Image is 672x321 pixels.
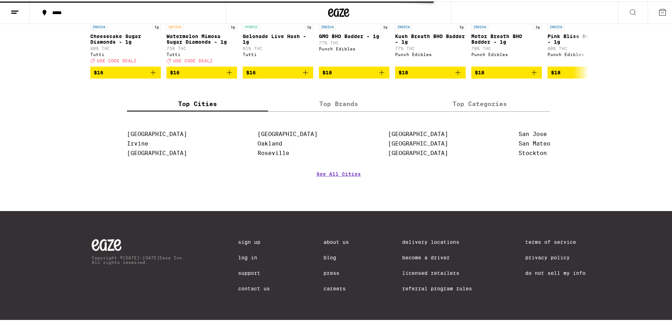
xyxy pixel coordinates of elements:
[238,253,270,259] a: Log In
[319,65,389,77] button: Add to bag
[238,238,270,243] a: Sign Up
[127,139,148,146] a: Irvine
[388,148,448,155] a: [GEOGRAPHIC_DATA]
[471,65,542,77] button: Add to bag
[402,284,472,290] a: Referral Program Rules
[238,284,270,290] a: Contact Us
[319,45,389,50] div: Punch Edibles
[258,148,289,155] a: Roseville
[471,45,542,49] p: 78% THC
[547,65,618,77] button: Add to bag
[323,284,349,290] a: Careers
[551,68,561,74] span: $18
[92,254,185,263] p: Copyright © [DATE]-[DATE] Eaze Inc. All rights reserved.
[402,269,472,274] a: Licensed Retailers
[319,22,336,29] p: INDICA
[243,65,313,77] button: Add to bag
[127,148,187,155] a: [GEOGRAPHIC_DATA]
[167,51,237,55] div: Tutti
[246,68,256,74] span: $16
[90,51,161,55] div: Tutti
[402,253,472,259] a: Become a Driver
[323,253,349,259] a: Blog
[475,68,484,74] span: $18
[547,32,618,43] p: Pink Bliss BHO Shatter - 1g
[547,22,564,29] p: INDICA
[547,45,618,49] p: 80% THC
[395,32,466,43] p: Kush Breath BHO Badder - 1g
[388,139,448,146] a: [GEOGRAPHIC_DATA]
[471,51,542,55] div: Punch Edibles
[316,170,361,196] a: See All Cities
[323,238,349,243] a: About Us
[97,57,137,62] span: USE CODE DEALZ
[170,68,180,74] span: $16
[90,22,107,29] p: INDICA
[319,32,389,38] p: GMO BHO Badder - 1g
[90,65,161,77] button: Add to bag
[457,22,466,29] p: 1g
[94,68,103,74] span: $16
[399,68,408,74] span: $18
[525,269,586,274] a: Do Not Sell My Info
[173,57,213,62] span: USE CODE DEALZ
[547,51,618,55] div: Punch Edibles
[395,22,412,29] p: INDICA
[402,238,472,243] a: Delivery Locations
[319,39,389,44] p: 77% THC
[167,22,183,29] p: SATIVA
[167,45,237,49] p: 75% THC
[90,45,161,49] p: 80% THC
[533,22,542,29] p: 1g
[152,22,161,29] p: 1g
[519,129,547,136] a: San Jose
[127,129,187,136] a: [GEOGRAPHIC_DATA]
[471,22,488,29] p: INDICA
[305,22,313,29] p: 1g
[243,51,313,55] div: Tutti
[167,65,237,77] button: Add to bag
[229,22,237,29] p: 1g
[243,22,260,29] p: HYBRID
[525,238,586,243] a: Terms of Service
[243,32,313,43] p: Gelonade Live Hash - 1g
[525,253,586,259] a: Privacy Policy
[519,148,547,155] a: Stockton
[4,5,51,11] span: Hi. Need any help?
[395,65,466,77] button: Add to bag
[519,139,550,146] a: San Mateo
[258,139,282,146] a: Oakland
[388,129,448,136] a: [GEOGRAPHIC_DATA]
[268,95,409,110] label: Top Brands
[90,32,161,43] p: Cheesecake Sugar Diamonds - 1g
[127,95,268,110] label: Top Cities
[322,68,332,74] span: $18
[409,95,550,110] label: Top Categories
[258,129,317,136] a: [GEOGRAPHIC_DATA]
[238,269,270,274] a: Support
[395,45,466,49] p: 77% THC
[381,22,389,29] p: 1g
[127,95,550,110] div: tabs
[395,51,466,55] div: Punch Edibles
[243,45,313,49] p: 61% THC
[167,32,237,43] p: Watermelon Mimosa Sugar Diamonds - 1g
[471,32,542,43] p: Motor Breath BHO Badder - 1g
[323,269,349,274] a: Press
